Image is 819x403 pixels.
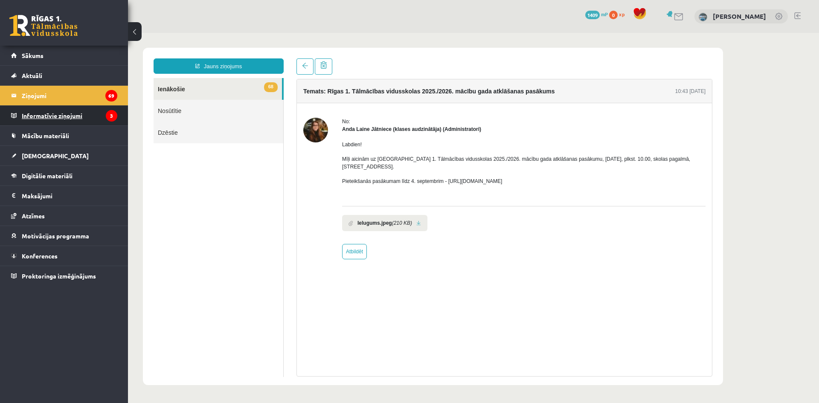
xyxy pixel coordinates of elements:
a: Atzīmes [11,206,117,226]
p: Pieteikšanās pasākumam līdz 4. septembrim - [URL][DOMAIN_NAME] [214,145,578,152]
span: Sākums [22,52,44,59]
a: Dzēstie [26,89,155,110]
a: Informatīvie ziņojumi3 [11,106,117,125]
a: 0 xp [609,11,629,17]
span: 1409 [585,11,600,19]
span: mP [601,11,608,17]
span: xp [619,11,624,17]
span: Proktoringa izmēģinājums [22,272,96,280]
p: Mīļi aicinām uz [GEOGRAPHIC_DATA] 1. Tālmācības vidusskolas 2025./2026. mācību gada atklāšanas pa... [214,122,578,138]
span: Konferences [22,252,58,260]
span: 0 [609,11,618,19]
a: Atbildēt [214,211,239,226]
a: Proktoringa izmēģinājums [11,266,117,286]
a: 68Ienākošie [26,45,154,67]
a: [PERSON_NAME] [713,12,766,20]
legend: Informatīvie ziņojumi [22,106,117,125]
a: Konferences [11,246,117,266]
a: [DEMOGRAPHIC_DATA] [11,146,117,165]
legend: Ziņojumi [22,86,117,105]
span: Digitālie materiāli [22,172,73,180]
a: Motivācijas programma [11,226,117,246]
b: Ielugums.jpeg [229,186,264,194]
a: Rīgas 1. Tālmācības vidusskola [9,15,78,36]
div: No: [214,85,578,93]
p: Labdien! [214,108,578,116]
span: Aktuāli [22,72,42,79]
span: Atzīmes [22,212,45,220]
i: 3 [106,110,117,122]
img: Santis Aleinikovs [699,13,707,21]
strong: Anda Laine Jātniece (klases audzinātāja) (Administratori) [214,93,353,99]
a: 1409 mP [585,11,608,17]
a: Jauns ziņojums [26,26,156,41]
a: Digitālie materiāli [11,166,117,186]
a: Sākums [11,46,117,65]
span: [DEMOGRAPHIC_DATA] [22,152,89,159]
i: 69 [105,90,117,101]
img: Anda Laine Jātniece (klases audzinātāja) [175,85,200,110]
h4: Temats: Rīgas 1. Tālmācības vidusskolas 2025./2026. mācību gada atklāšanas pasākums [175,55,427,62]
a: Ziņojumi69 [11,86,117,105]
legend: Maksājumi [22,186,117,206]
div: 10:43 [DATE] [547,55,578,62]
a: Maksājumi [11,186,117,206]
span: Mācību materiāli [22,132,69,139]
a: Mācību materiāli [11,126,117,145]
span: Motivācijas programma [22,232,89,240]
a: Nosūtītie [26,67,155,89]
span: 68 [136,49,150,59]
i: (210 KB) [264,186,284,194]
a: Aktuāli [11,66,117,85]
